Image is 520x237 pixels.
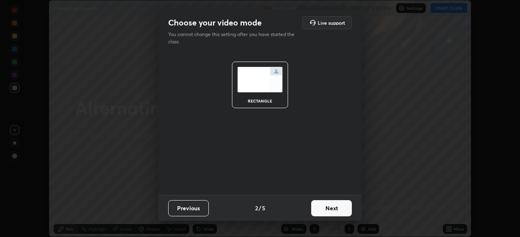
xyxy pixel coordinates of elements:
[168,200,209,216] button: Previous
[237,67,283,92] img: normalScreenIcon.ae25ed63.svg
[255,204,258,212] h4: 2
[311,200,352,216] button: Next
[168,17,262,28] h2: Choose your video mode
[259,204,261,212] h4: /
[168,31,300,45] p: You cannot change this setting after you have started the class
[262,204,265,212] h4: 5
[318,20,345,25] h5: Live support
[244,99,276,103] div: rectangle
